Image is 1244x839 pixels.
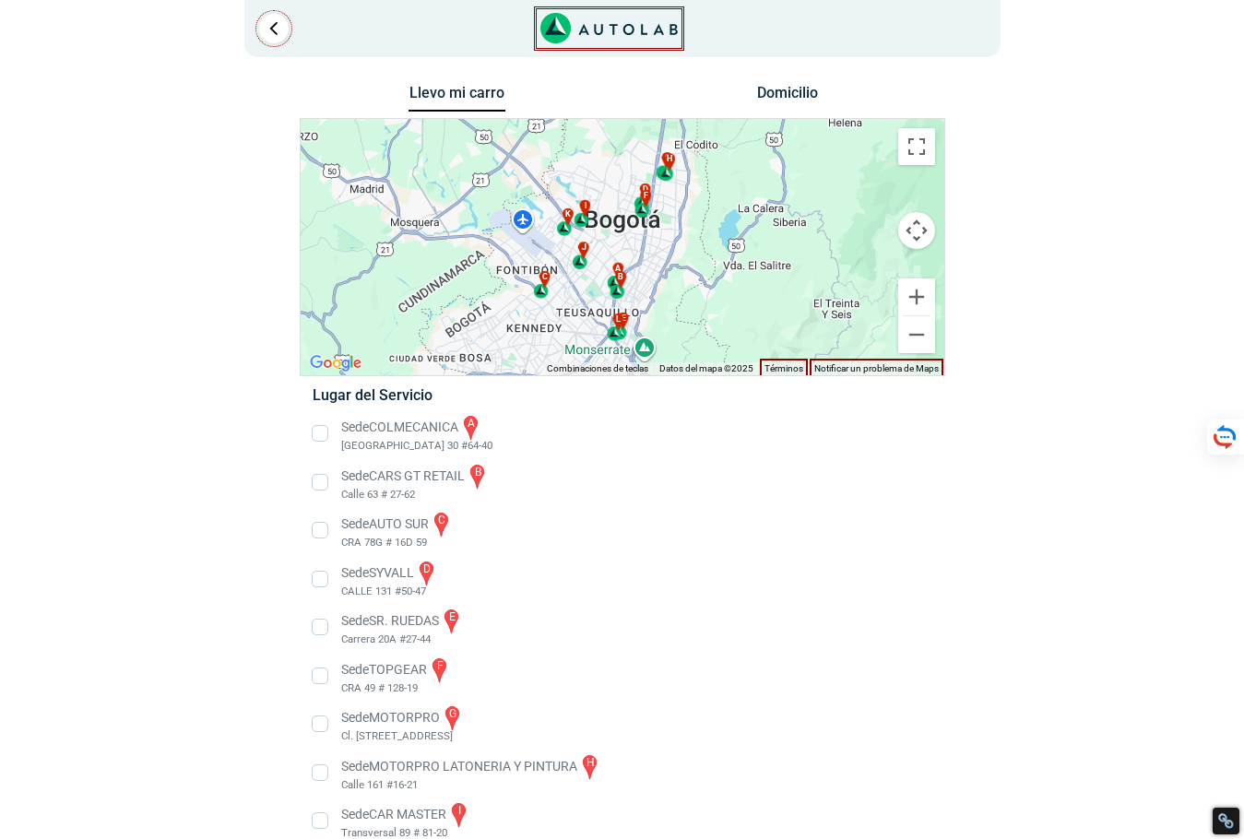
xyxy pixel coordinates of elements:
div: Restore Info Box &#10;&#10;NoFollow Info:&#10; META-Robots NoFollow: &#09;false&#10; META-Robots ... [1217,812,1235,830]
span: c [541,271,547,284]
span: g [664,152,669,165]
button: Domicilio [739,84,835,111]
span: e [621,313,625,325]
a: Link al sitio de autolab [540,18,678,36]
button: Cambiar a la vista en pantalla completa [898,128,935,165]
button: Llevo mi carro [409,84,505,112]
img: Google [305,351,366,375]
button: Ampliar [898,278,935,315]
h5: Lugar del Servicio [313,386,931,404]
button: Controles de visualización del mapa [898,212,935,249]
span: l [616,313,621,326]
span: d [642,183,647,196]
span: Datos del mapa ©2025 [659,363,753,373]
span: a [615,263,621,276]
button: Combinaciones de teclas [547,362,648,375]
a: Términos (se abre en una nueva pestaña) [764,363,803,373]
span: b [618,271,623,284]
a: Notificar un problema de Maps [814,363,939,373]
span: j [581,242,586,254]
span: f [644,190,648,203]
a: Ir al paso anterior [259,14,289,43]
a: Abre esta zona en Google Maps (se abre en una nueva ventana) [305,351,366,375]
span: h [667,153,672,166]
button: Reducir [898,316,935,353]
span: k [565,208,571,221]
span: i [585,200,587,213]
